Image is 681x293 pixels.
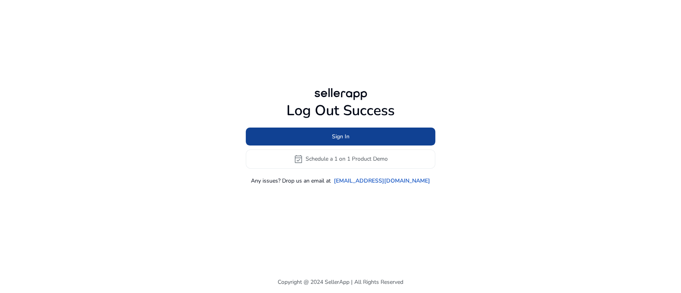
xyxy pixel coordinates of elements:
[246,102,435,119] h1: Log Out Success
[332,132,349,141] span: Sign In
[251,177,331,185] p: Any issues? Drop us an email at
[294,154,303,164] span: event_available
[246,149,435,169] button: event_availableSchedule a 1 on 1 Product Demo
[246,128,435,146] button: Sign In
[334,177,430,185] a: [EMAIL_ADDRESS][DOMAIN_NAME]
